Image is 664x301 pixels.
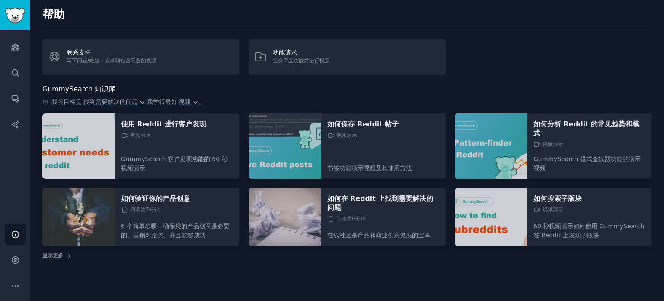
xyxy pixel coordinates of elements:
font: 我的目标是 [51,98,82,105]
font: 我学得最好 [147,98,177,105]
font: GummySearch 客户发现功能的 60 秒视频演示 [121,155,228,172]
font: 功能请求 [273,49,297,56]
font: 视频演示 [543,141,563,147]
img: 如何在 Reddit 上找到需要解决的问题 [249,188,321,246]
font: 如何在 Reddit 上找到需要解决的问题 [327,194,433,212]
font: 6分钟 [352,216,366,222]
img: 如何搜索子版块 [455,188,527,246]
font: 在线社区是产品和商业创意灵感的宝库。 [327,232,436,239]
font: 如何验证你的产品创意 [121,194,190,203]
font: 60 秒视频演示如何使用 GummySearch 在 Reddit 上发现子版块 [533,223,644,239]
button: 找到需要解决的问题 [83,97,146,107]
a: 如何在 Reddit 上找到需要解决的问题 [327,194,440,212]
a: 如何分析 Reddit 的常见趋势和模式 [533,120,646,138]
font: 如何搜索子版块 [533,194,582,203]
font: 书签功能演示视频及其使用方法 [327,165,412,172]
img: 使用 Reddit 进行客户发现 [42,113,115,179]
a: 如何保存 Reddit 帖子 [327,120,440,129]
font: 视频演示 [543,207,563,213]
img: 如何分析 Reddit 的常见趋势和模式 [455,113,527,179]
font: 。 [198,98,204,105]
font: 提交产品功能并进行投票 [273,58,330,64]
font: 如何分析 Reddit 的常见趋势和模式 [533,120,639,137]
font: 6 个简单步骤，确保您的产品创意是必要的、适销对路的、并且能够成功 [121,223,230,239]
button: 视频 [179,97,198,107]
font: 阅读需7 [130,207,149,213]
font: 视频 [179,98,191,105]
a: 功能请求提交产品功能并进行投票 [249,39,446,75]
font: GummySearch 模式查找器功能的演示视频 [533,155,641,172]
img: GummySearch 徽标 [5,8,25,23]
img: 如何验证你的产品创意 [42,188,115,246]
font: 视频演示 [130,132,151,138]
font: GummySearch 知识库 [42,85,115,93]
font: 视频演示 [336,132,357,138]
font: 显示更多 [42,252,63,259]
a: 如何验证你的产品创意 [121,194,233,203]
font: 找到需要解决的问题 [83,98,138,105]
font: 使用 Reddit 进行客户发现 [121,120,206,128]
font: 分钟 [149,207,160,213]
font: 阅读需 [336,216,352,222]
a: 使用 Reddit 进行客户发现 [121,120,233,129]
font: 帮助 [42,8,65,21]
font: 如何保存 Reddit 帖子 [327,120,399,128]
img: 如何保存 Reddit 帖子 [249,113,321,179]
a: 联系支持写下问题/难题，或录制包含问题的视频 [42,39,239,75]
a: 如何搜索子版块 [533,194,646,203]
